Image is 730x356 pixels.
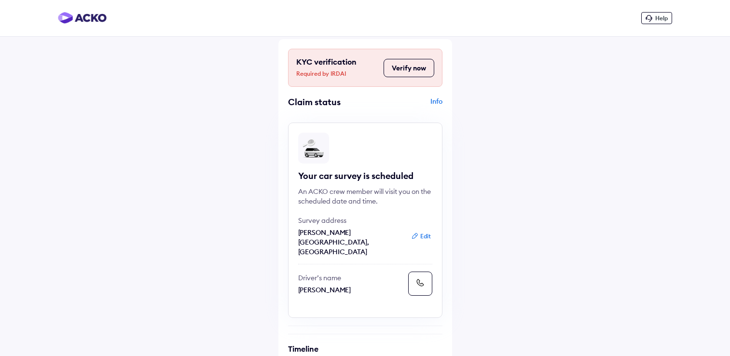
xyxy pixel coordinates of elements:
[298,273,404,283] p: Driver’s name
[408,232,434,241] button: Edit
[288,344,442,354] h6: Timeline
[384,59,434,77] button: Verify now
[58,12,107,24] img: horizontal-gradient.png
[296,57,379,79] div: KYC verification
[298,228,404,257] p: [PERSON_NAME][GEOGRAPHIC_DATA], [GEOGRAPHIC_DATA]
[298,170,432,182] div: Your car survey is scheduled
[655,14,668,22] span: Help
[298,187,432,206] div: An ACKO crew member will visit you on the scheduled date and time.
[298,285,404,295] p: [PERSON_NAME]
[368,96,442,115] div: Info
[288,96,363,108] div: Claim status
[296,69,379,79] span: Required by IRDAI
[298,216,404,225] p: Survey address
